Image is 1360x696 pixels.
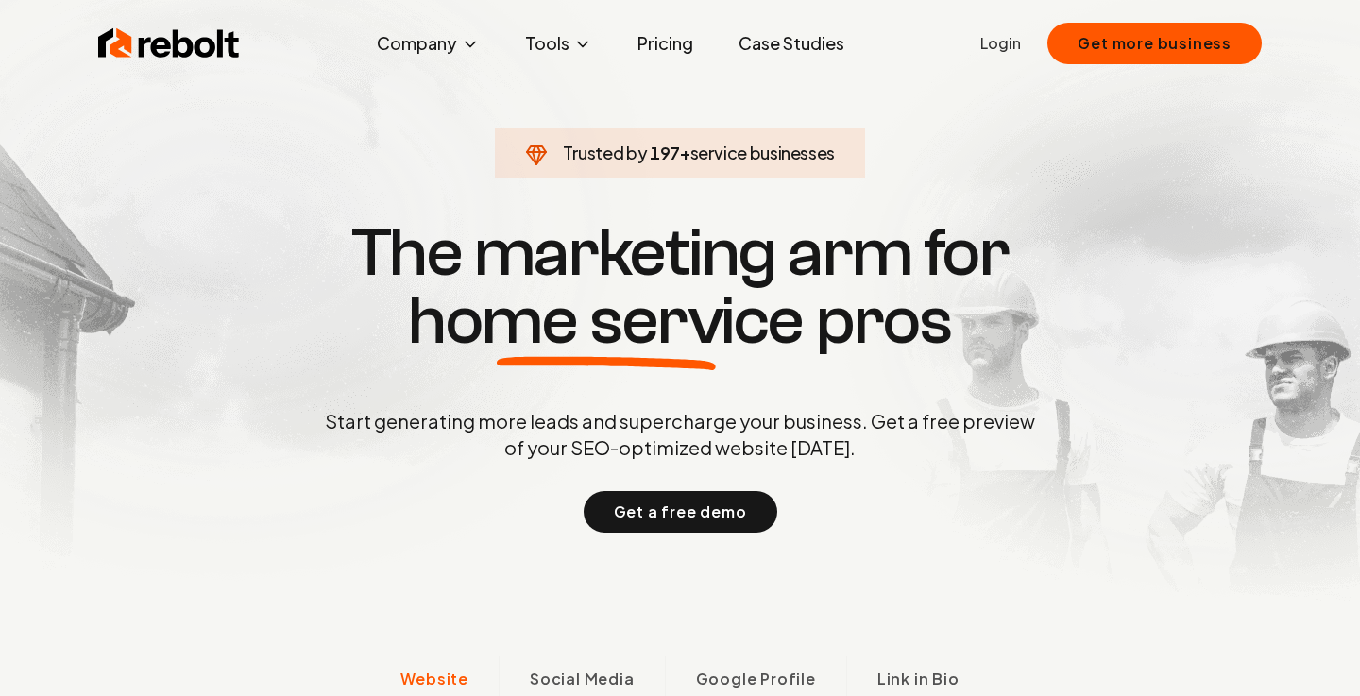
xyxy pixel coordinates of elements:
[690,142,836,163] span: service businesses
[877,668,960,690] span: Link in Bio
[680,142,690,163] span: +
[696,668,816,690] span: Google Profile
[530,668,635,690] span: Social Media
[408,287,804,355] span: home service
[650,140,680,166] span: 197
[400,668,468,690] span: Website
[98,25,240,62] img: Rebolt Logo
[723,25,859,62] a: Case Studies
[510,25,607,62] button: Tools
[1047,23,1262,64] button: Get more business
[980,32,1021,55] a: Login
[227,219,1133,355] h1: The marketing arm for pros
[622,25,708,62] a: Pricing
[584,491,777,533] button: Get a free demo
[362,25,495,62] button: Company
[563,142,647,163] span: Trusted by
[321,408,1039,461] p: Start generating more leads and supercharge your business. Get a free preview of your SEO-optimiz...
